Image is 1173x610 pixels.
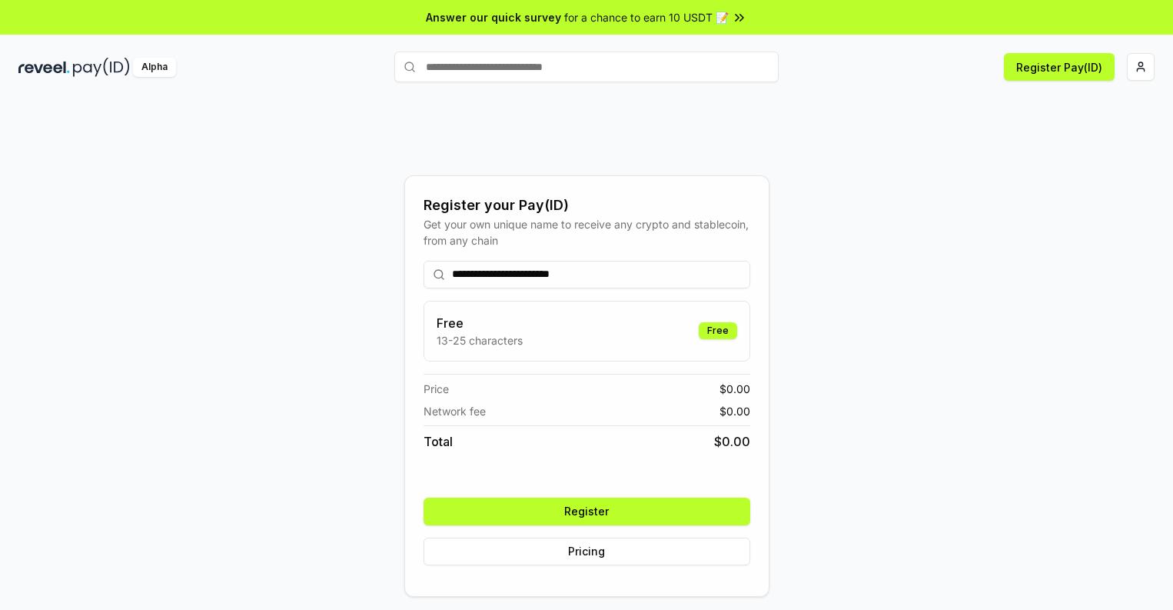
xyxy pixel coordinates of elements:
[424,432,453,451] span: Total
[424,498,750,525] button: Register
[424,216,750,248] div: Get your own unique name to receive any crypto and stablecoin, from any chain
[73,58,130,77] img: pay_id
[714,432,750,451] span: $ 0.00
[133,58,176,77] div: Alpha
[426,9,561,25] span: Answer our quick survey
[424,403,486,419] span: Network fee
[437,332,523,348] p: 13-25 characters
[1004,53,1115,81] button: Register Pay(ID)
[564,9,729,25] span: for a chance to earn 10 USDT 📝
[719,381,750,397] span: $ 0.00
[18,58,70,77] img: reveel_dark
[719,403,750,419] span: $ 0.00
[437,314,523,332] h3: Free
[424,195,750,216] div: Register your Pay(ID)
[699,322,737,339] div: Free
[424,538,750,565] button: Pricing
[424,381,449,397] span: Price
